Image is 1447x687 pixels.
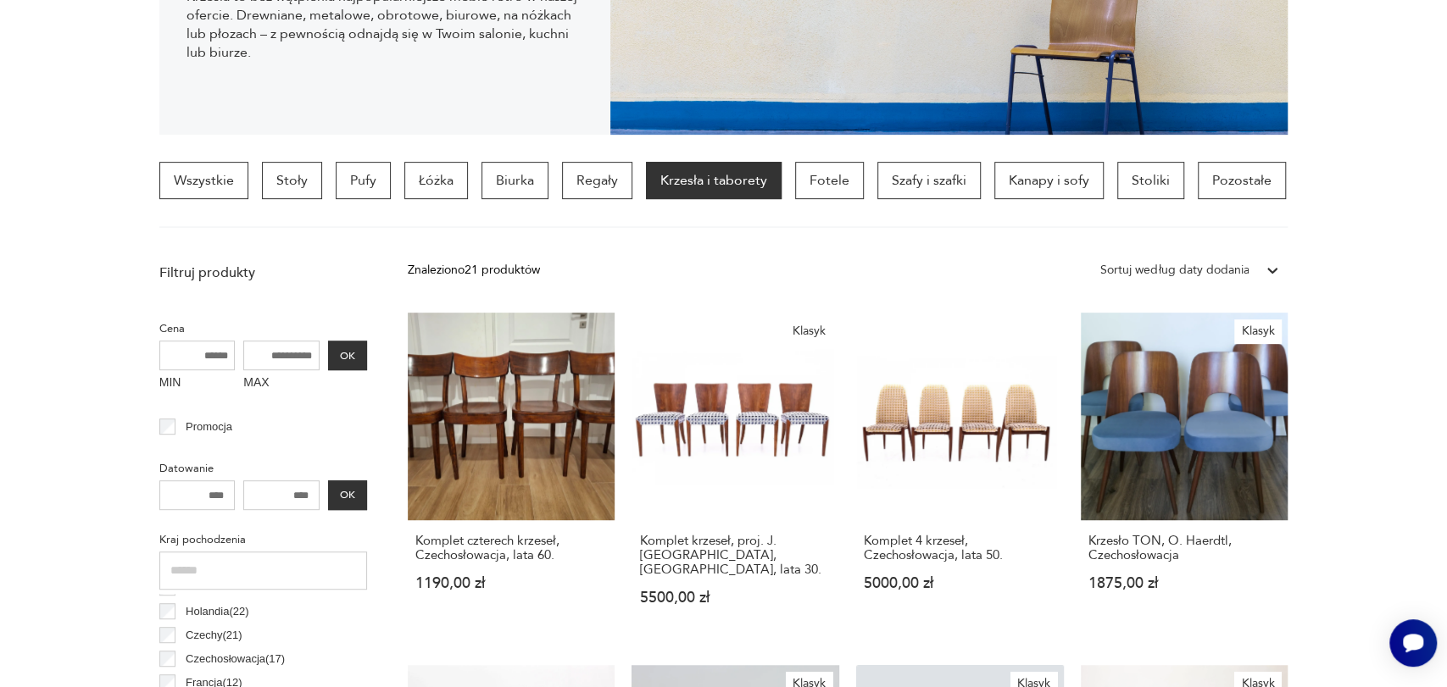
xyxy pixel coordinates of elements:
[639,534,832,577] h3: Komplet krzeseł, proj. J. [GEOGRAPHIC_DATA], [GEOGRAPHIC_DATA], lata 30.
[877,162,981,199] a: Szafy i szafki
[186,602,248,621] p: Holandia ( 22 )
[856,313,1064,638] a: Komplet 4 krzeseł, Czechosłowacja, lata 50.Komplet 4 krzeseł, Czechosłowacja, lata 50.5000,00 zł
[408,313,615,638] a: Komplet czterech krzeseł, Czechosłowacja, lata 60.Komplet czterech krzeseł, Czechosłowacja, lata ...
[186,626,242,645] p: Czechy ( 21 )
[864,534,1056,562] h3: Komplet 4 krzeseł, Czechosłowacja, lata 50.
[639,590,832,605] p: 5500,00 zł
[562,162,632,199] a: Regały
[262,162,322,199] a: Stoły
[408,261,540,280] div: Znaleziono 21 produktów
[632,313,839,638] a: KlasykKomplet krzeseł, proj. J. Halabala, Czechosłowacja, lata 30.Komplet krzeseł, proj. J. [GEOG...
[336,162,391,199] a: Pufy
[1389,619,1437,667] iframe: Smartsupp widget button
[1088,534,1281,562] h3: Krzesło TON, O. Haerdtl, Czechosłowacja
[328,341,367,370] button: OK
[404,162,468,199] a: Łóżka
[1088,576,1281,590] p: 1875,00 zł
[795,162,864,199] a: Fotele
[159,530,367,549] p: Kraj pochodzenia
[646,162,782,199] a: Krzesła i taborety
[159,263,367,282] p: Filtruj produkty
[159,162,248,199] a: Wszystkie
[864,576,1056,590] p: 5000,00 zł
[481,162,548,199] a: Biurka
[186,650,285,668] p: Czechosłowacja ( 17 )
[159,459,367,478] p: Datowanie
[1100,261,1249,280] div: Sortuj według daty dodania
[328,480,367,510] button: OK
[1117,162,1184,199] a: Stoliki
[159,370,236,397] label: MIN
[1198,162,1286,199] a: Pozostałe
[186,418,232,436] p: Promocja
[415,576,608,590] p: 1190,00 zł
[159,319,367,338] p: Cena
[415,534,608,562] h3: Komplet czterech krzeseł, Czechosłowacja, lata 60.
[994,162,1104,199] a: Kanapy i sofy
[243,370,320,397] label: MAX
[1081,313,1288,638] a: KlasykKrzesło TON, O. Haerdtl, CzechosłowacjaKrzesło TON, O. Haerdtl, Czechosłowacja1875,00 zł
